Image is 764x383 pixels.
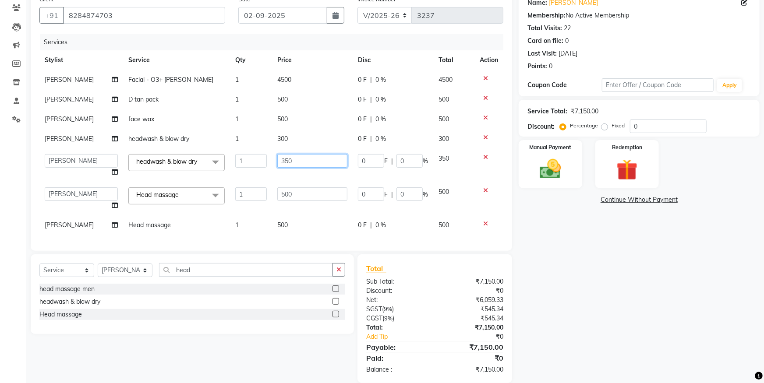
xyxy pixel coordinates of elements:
div: ₹0 [435,286,510,295]
span: 1 [235,115,239,123]
span: 500 [277,221,288,229]
span: 4500 [277,76,291,84]
span: | [370,75,372,84]
th: Qty [230,50,272,70]
div: ₹0 [435,353,510,363]
span: 500 [439,221,449,229]
div: ( ) [360,305,435,314]
div: Last Visit: [527,49,557,58]
th: Total [433,50,474,70]
input: Enter Offer / Coupon Code [602,78,714,92]
span: 4500 [439,76,453,84]
div: Payable: [360,342,435,352]
img: _gift.svg [610,157,644,183]
div: 0 [565,36,569,46]
span: SGST [366,305,382,313]
span: Facial - O3+ [PERSON_NAME] [128,76,213,84]
span: 500 [439,95,449,103]
span: headwash & blow dry [136,158,197,165]
a: x [179,191,183,199]
span: | [391,157,393,166]
span: [PERSON_NAME] [45,115,94,123]
span: 0 F [358,95,367,104]
th: Price [272,50,353,70]
span: | [370,95,372,104]
img: _cash.svg [533,157,568,181]
span: 0 % [375,221,386,230]
div: Discount: [527,122,555,131]
div: Head massage [39,310,82,319]
span: 0 F [358,75,367,84]
span: 0 F [358,115,367,124]
span: F [384,157,388,166]
label: Redemption [612,144,642,151]
span: 1 [235,221,239,229]
button: +91 [39,7,64,24]
span: 9% [384,315,393,322]
span: face wax [128,115,154,123]
span: [PERSON_NAME] [45,95,94,103]
span: 500 [439,115,449,123]
input: Search or Scan [159,263,333,277]
span: Head massage [136,191,179,199]
div: Discount: [360,286,435,295]
span: 1 [235,76,239,84]
div: ₹7,150.00 [571,107,598,116]
label: Manual Payment [530,144,572,151]
th: Disc [353,50,433,70]
span: 300 [439,135,449,143]
span: 9% [384,306,392,313]
div: Card on file: [527,36,563,46]
div: Paid: [360,353,435,363]
th: Service [123,50,230,70]
span: CGST [366,314,382,322]
span: % [423,190,428,199]
div: head massage men [39,285,95,294]
span: 1 [235,135,239,143]
label: Fixed [612,122,625,130]
span: 0 F [358,221,367,230]
div: Total: [360,323,435,332]
span: 0 % [375,134,386,144]
div: 0 [549,62,552,71]
button: Apply [717,79,742,92]
a: Continue Without Payment [520,195,758,204]
label: Percentage [570,122,598,130]
span: 350 [439,155,449,162]
input: Search by Name/Mobile/Email/Code [63,7,225,24]
span: 1 [235,95,239,103]
span: | [391,190,393,199]
span: 0 F [358,134,367,144]
span: 500 [277,115,288,123]
a: x [197,158,201,165]
div: Sub Total: [360,277,435,286]
span: 500 [439,188,449,196]
span: | [370,221,372,230]
div: headwash & blow dry [39,297,100,306]
div: Points: [527,62,547,71]
div: Services [40,34,510,50]
span: Head massage [128,221,171,229]
span: F [384,190,388,199]
a: Add Tip [360,332,447,341]
span: [PERSON_NAME] [45,76,94,84]
div: ₹7,150.00 [435,365,510,374]
div: 22 [564,24,571,33]
span: | [370,134,372,144]
th: Action [474,50,503,70]
span: 0 % [375,75,386,84]
span: Total [366,264,386,273]
div: Membership: [527,11,566,20]
span: 0 % [375,115,386,124]
div: ₹545.34 [435,305,510,314]
span: 500 [277,95,288,103]
div: Balance : [360,365,435,374]
div: Coupon Code [527,81,602,90]
div: ₹6,059.33 [435,295,510,305]
div: Total Visits: [527,24,562,33]
span: D tan pack [128,95,159,103]
th: Stylist [39,50,123,70]
span: 0 % [375,95,386,104]
div: Service Total: [527,107,567,116]
span: 300 [277,135,288,143]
